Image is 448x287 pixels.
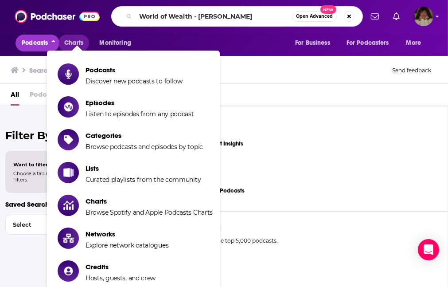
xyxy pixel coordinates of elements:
[5,200,127,208] p: Saved Searches
[86,131,203,140] span: Categories
[16,35,59,51] button: close menu
[86,241,168,249] span: Explore network catalogues
[296,14,333,19] span: Open Advanced
[320,5,336,14] span: New
[86,66,183,74] span: Podcasts
[144,237,437,244] p: Access sponsor history on the top 5,000 podcasts.
[347,37,389,49] span: For Podcasters
[86,230,168,238] span: Networks
[414,7,433,26] button: Show profile menu
[30,87,59,106] span: Podcasts
[390,67,434,74] button: Send feedback
[111,6,363,27] div: Search podcasts, credits, & more...
[86,143,203,151] span: Browse podcasts and episodes by topic
[11,87,19,106] a: All
[58,35,89,51] a: Charts
[22,37,48,49] span: Podcasts
[5,215,127,235] button: Select
[406,37,421,49] span: More
[86,208,213,216] span: Browse Spotify and Apple Podcasts Charts
[6,222,108,228] span: Select
[99,37,131,49] span: Monitoring
[5,129,127,142] h2: Filter By
[86,77,183,85] span: Discover new podcasts to follow
[29,66,51,75] h3: Search
[86,274,156,282] span: Hosts, guests, and crew
[13,161,83,168] span: Want to filter your results?
[86,164,201,173] span: Lists
[289,35,341,51] button: open menu
[13,170,83,183] span: Choose a tab above to access filters.
[295,37,330,49] span: For Business
[418,239,439,260] div: Open Intercom Messenger
[292,11,337,22] button: Open AdvancedNew
[400,35,432,51] button: open menu
[93,35,142,51] button: open menu
[86,197,213,205] span: Charts
[414,7,433,26] span: Logged in as angelport
[86,263,156,271] span: Credits
[86,110,194,118] span: Listen to episodes from any podcast
[15,8,100,25] img: Podchaser - Follow, Share and Rate Podcasts
[414,7,433,26] img: User Profile
[64,37,83,49] span: Charts
[367,9,382,24] a: Show notifications dropdown
[86,176,201,184] span: Curated playlists from the community
[136,9,292,24] input: Search podcasts, credits, & more...
[86,98,194,107] span: Episodes
[341,35,402,51] button: open menu
[390,9,403,24] a: Show notifications dropdown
